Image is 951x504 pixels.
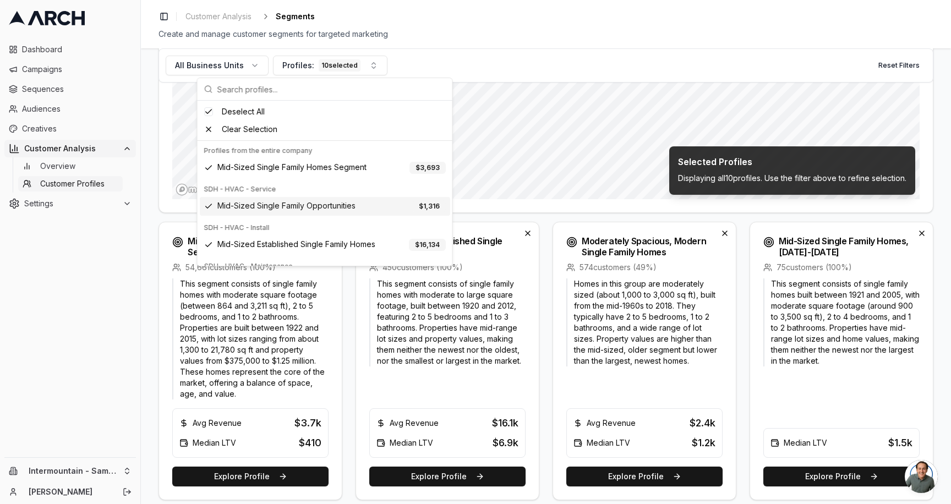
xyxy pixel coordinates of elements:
[4,462,136,480] button: Intermountain - Same Day
[158,29,933,40] div: Create and manage customer segments for targeted marketing
[872,57,926,74] button: Reset Filters
[200,120,450,138] div: Clear Selection
[282,59,360,72] div: Profiles:
[376,418,439,429] div: Avg Revenue
[566,467,723,486] button: Explore Profile
[777,262,852,273] span: 75 customers ( 100 %)
[22,103,132,114] span: Audiences
[22,123,132,134] span: Creatives
[181,9,256,24] a: Customer Analysis
[4,100,136,118] a: Audiences
[319,59,360,72] div: 10 selected
[678,173,906,184] div: Displaying all 10 profiles. Use the filter above to refine selection.
[4,120,136,138] a: Creatives
[217,239,375,251] span: Mid-Sized Established Single Family Homes
[166,56,269,75] button: All Business Units
[888,435,912,451] div: $1.5k
[493,435,518,451] div: $6.9k
[573,418,636,429] div: Avg Revenue
[40,178,105,189] span: Customer Profiles
[22,64,132,75] span: Campaigns
[172,467,329,486] button: Explore Profile
[690,415,715,431] div: $2.4k
[198,101,452,266] div: Suggestions
[376,437,433,448] div: Median LTV
[294,415,321,431] div: $3.7k
[18,176,123,191] a: Customer Profiles
[217,162,367,174] span: Mid-Sized Single Family Homes Segment
[217,78,446,100] input: Search profiles...
[175,60,244,71] span: All Business Units
[200,103,450,120] div: Deselect All
[18,158,123,174] a: Overview
[188,235,324,258] h3: Mid-Sized Single Family Homes Segment
[692,435,715,451] div: $1.2k
[915,227,928,240] button: Deselect profile
[566,278,723,366] p: Homes in this group are moderately sized (about 1,000 to 3,000 sq ft), built from the mid-1960s t...
[409,239,446,251] div: $ 16,134
[22,44,132,55] span: Dashboard
[718,227,731,240] button: Deselect profile
[4,140,136,157] button: Customer Analysis
[200,259,450,274] div: SDH - HVAC - Maintenance
[4,41,136,58] a: Dashboard
[573,437,630,448] div: Median LTV
[770,437,827,448] div: Median LTV
[299,435,321,451] div: $410
[29,486,111,497] a: [PERSON_NAME]
[369,467,526,486] button: Explore Profile
[763,467,920,486] button: Explore Profile
[176,183,224,196] a: Mapbox homepage
[905,460,938,493] div: Open chat
[29,466,118,476] span: Intermountain - Same Day
[521,227,534,240] button: Deselect profile
[200,143,450,158] div: Profiles from the entire company
[779,235,915,258] h3: Mid-Sized Single Family Homes, [DATE]-[DATE]
[582,235,718,258] h3: Moderately Spacious, Modern Single Family Homes
[179,418,242,429] div: Avg Revenue
[4,195,136,212] button: Settings
[181,9,315,24] nav: breadcrumb
[200,182,450,197] div: SDH - HVAC - Service
[24,198,118,209] span: Settings
[4,80,136,98] a: Sequences
[276,11,315,22] span: Segments
[382,262,463,273] span: 450 customers ( 100 %)
[217,200,356,212] span: Mid-Sized Single Family Opportunities
[179,437,236,448] div: Median LTV
[409,162,446,174] div: $ 3,693
[172,278,329,399] p: This segment consists of single family homes with moderate square footage (between 864 and 3,211 ...
[4,61,136,78] a: Campaigns
[22,84,132,95] span: Sequences
[24,143,118,154] span: Customer Analysis
[40,161,75,172] span: Overview
[185,11,252,22] span: Customer Analysis
[413,200,446,212] div: $ 1,316
[185,262,276,273] span: 54,661 customers ( 100 %)
[763,278,920,366] p: This segment consists of single family homes built between 1921 and 2005, with moderate square fo...
[385,235,521,258] h3: Mid-Sized Established Single Family Homes
[200,220,450,235] div: SDH - HVAC - Install
[580,262,657,273] span: 574 customers ( 49 %)
[119,484,135,500] button: Log out
[369,278,526,366] p: This segment consists of single family homes with moderate to large square footage, built between...
[492,415,518,431] div: $16.1k
[678,155,906,168] h3: Selected Profiles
